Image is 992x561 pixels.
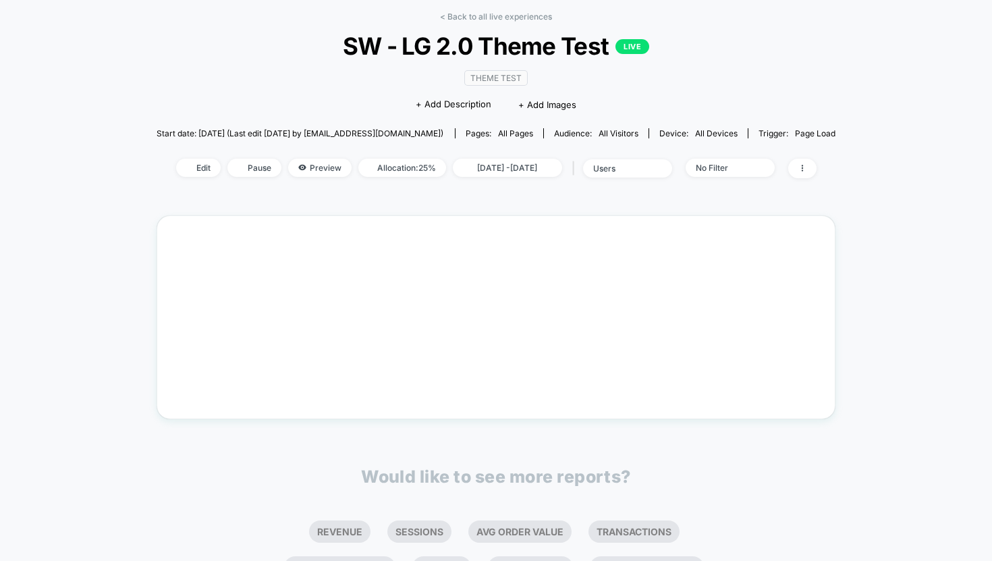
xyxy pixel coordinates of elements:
[190,32,802,60] span: SW - LG 2.0 Theme Test
[615,39,649,54] p: LIVE
[361,466,631,487] p: Would like to see more reports?
[416,98,491,111] span: + Add Description
[569,159,583,178] span: |
[288,159,352,177] span: Preview
[227,159,281,177] span: Pause
[599,128,638,138] span: All Visitors
[468,520,572,543] li: Avg Order Value
[464,70,528,86] span: Theme Test
[498,128,533,138] span: all pages
[358,159,446,177] span: Allocation: 25%
[593,163,647,173] div: users
[696,163,750,173] div: No Filter
[387,520,451,543] li: Sessions
[649,128,748,138] span: Device:
[759,128,835,138] div: Trigger:
[453,159,562,177] span: [DATE] - [DATE]
[157,128,443,138] span: Start date: [DATE] (Last edit [DATE] by [EMAIL_ADDRESS][DOMAIN_NAME])
[176,159,221,177] span: Edit
[440,11,552,22] a: < Back to all live experiences
[795,128,835,138] span: Page Load
[466,128,533,138] div: Pages:
[588,520,680,543] li: Transactions
[518,99,576,110] span: + Add Images
[554,128,638,138] div: Audience:
[309,520,370,543] li: Revenue
[695,128,738,138] span: all devices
